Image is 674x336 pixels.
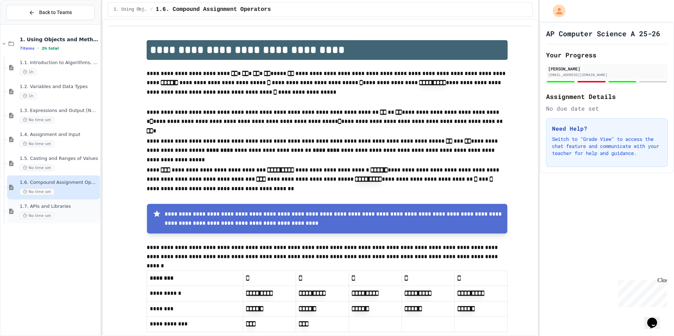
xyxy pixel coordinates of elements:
span: / [151,7,153,12]
span: No time set [20,141,54,147]
div: Chat with us now!Close [3,3,49,45]
span: 1.5. Casting and Ranges of Values [20,156,99,162]
h2: Assignment Details [546,92,668,101]
div: [EMAIL_ADDRESS][DOMAIN_NAME] [548,72,666,77]
span: No time set [20,117,54,123]
iframe: chat widget [644,308,667,329]
span: 2h total [42,46,59,51]
h1: AP Computer Science A 25-26 [546,29,660,38]
span: 1. Using Objects and Methods [20,36,99,43]
span: No time set [20,212,54,219]
span: No time set [20,188,54,195]
iframe: chat widget [615,277,667,307]
span: 1.4. Assignment and Input [20,132,99,138]
span: 7 items [20,46,35,51]
span: 1.6. Compound Assignment Operators [156,5,271,14]
span: 1.6. Compound Assignment Operators [20,180,99,186]
span: 1. Using Objects and Methods [114,7,148,12]
span: No time set [20,164,54,171]
button: Back to Teams [6,5,94,20]
span: 1h [20,69,37,75]
span: • [37,45,39,51]
span: 1.3. Expressions and Output [New] [20,108,99,114]
div: My Account [545,3,567,19]
h2: Your Progress [546,50,668,60]
div: [PERSON_NAME] [548,66,666,72]
h3: Need Help? [552,124,662,133]
p: Switch to "Grade View" to access the chat feature and communicate with your teacher for help and ... [552,136,662,157]
span: 1h [20,93,37,99]
span: 1.7. APIs and Libraries [20,204,99,210]
div: No due date set [546,104,668,113]
span: 1.1. Introduction to Algorithms, Programming, and Compilers [20,60,99,66]
span: 1.2. Variables and Data Types [20,84,99,90]
span: Back to Teams [39,9,72,16]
